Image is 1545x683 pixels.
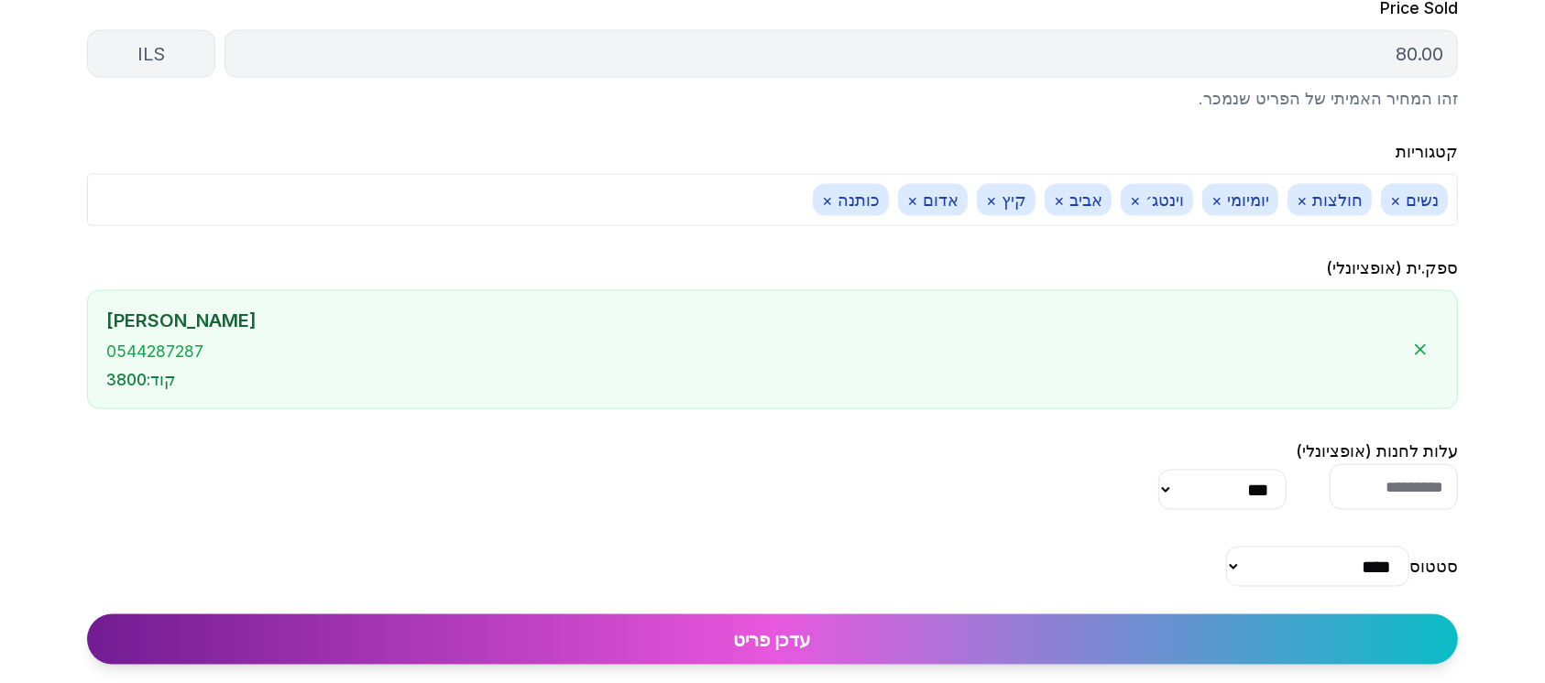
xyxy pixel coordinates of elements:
button: × [1211,189,1222,211]
span: כותנה [813,184,889,216]
p: זהו המחיר האמיתי של הפריט שנמכר. [87,87,1458,110]
div: 80.00 [225,30,1458,78]
label: ספק.ית (אופציונלי) [1326,258,1458,277]
div: קוד : 3800 [106,370,1402,390]
button: × [1130,189,1141,211]
span: אדום [898,184,968,216]
span: נשים [1381,184,1448,216]
span: יומיומי [1202,184,1278,216]
div: 0544287287 [106,341,1402,362]
span: וינטג׳ [1121,184,1193,216]
button: × [986,189,997,211]
button: × [1054,189,1065,211]
div: [PERSON_NAME] [106,309,1402,332]
button: × [822,189,833,211]
button: × [907,189,918,211]
button: × [1390,189,1401,211]
label: סטטוס [1409,557,1458,576]
label: קטגוריות [1396,142,1458,161]
span: חולצות [1287,184,1372,216]
span: אביב [1045,184,1112,216]
div: ILS [87,30,215,78]
button: הסר ספק.ית [1402,331,1439,368]
button: × [1297,189,1308,211]
button: עדכן פריט [87,614,1458,665]
label: עלות לחנות (אופציונלי) [1296,441,1458,461]
span: קיץ [977,184,1035,216]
